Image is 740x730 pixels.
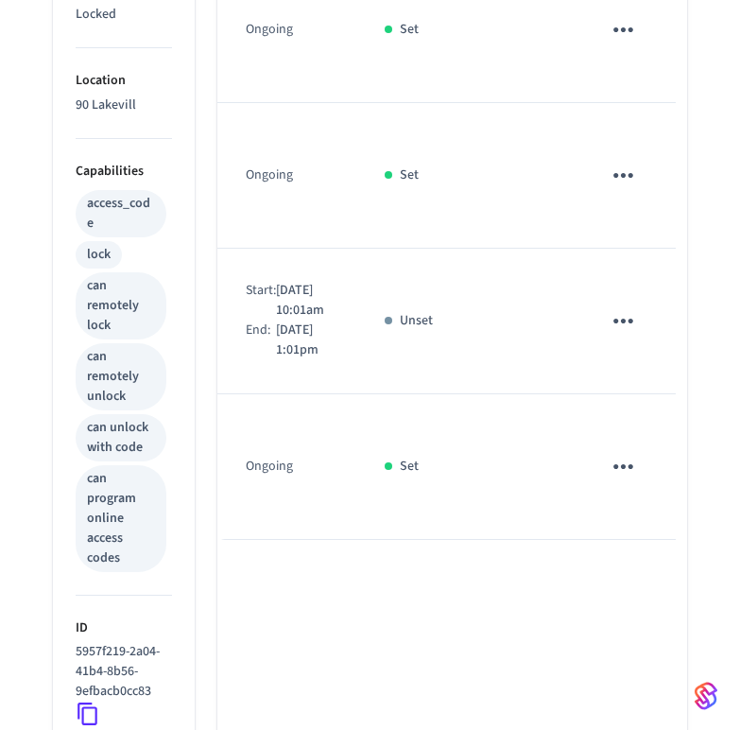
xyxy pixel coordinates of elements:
div: can remotely lock [87,276,155,336]
td: Ongoing [223,103,362,249]
img: SeamLogoGradient.69752ec5.svg [695,681,717,711]
p: Location [76,71,172,91]
p: Capabilities [76,162,172,182]
div: Start: [246,281,276,321]
p: 5957f219-2a04-41b4-8b56-9efbacb0cc83 [76,642,164,702]
div: lock [87,245,111,265]
p: Set [400,165,419,185]
td: Ongoing [223,394,362,540]
p: Set [400,457,419,477]
p: [DATE] 1:01pm [276,321,339,360]
p: ID [76,618,172,638]
p: Locked [76,5,172,25]
p: 90 Lakevill [76,96,172,115]
div: access_code [87,194,155,234]
div: End: [246,321,276,360]
p: Set [400,20,419,40]
div: can remotely unlock [87,347,155,407]
div: can unlock with code [87,418,155,458]
p: Unset [400,311,433,331]
p: [DATE] 10:01am [276,281,339,321]
div: can program online access codes [87,469,155,568]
